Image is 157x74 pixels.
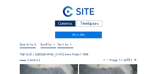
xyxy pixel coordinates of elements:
img: C-SITE Logo [63,6,94,17]
div: Cameras [55,20,75,27]
div: TGE GAS / [GEOGRAPHIC_DATA] Ineos Project ONE [20,53,88,56]
a: C-SITE Logo [20,6,138,19]
a: My C-Site [55,32,102,38]
div: Timelapses [76,20,102,27]
span: Page 1 / 6693 [110,58,130,62]
div: Camera 2 [20,59,41,62]
input: Search by date 󰅀 [20,42,36,47]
